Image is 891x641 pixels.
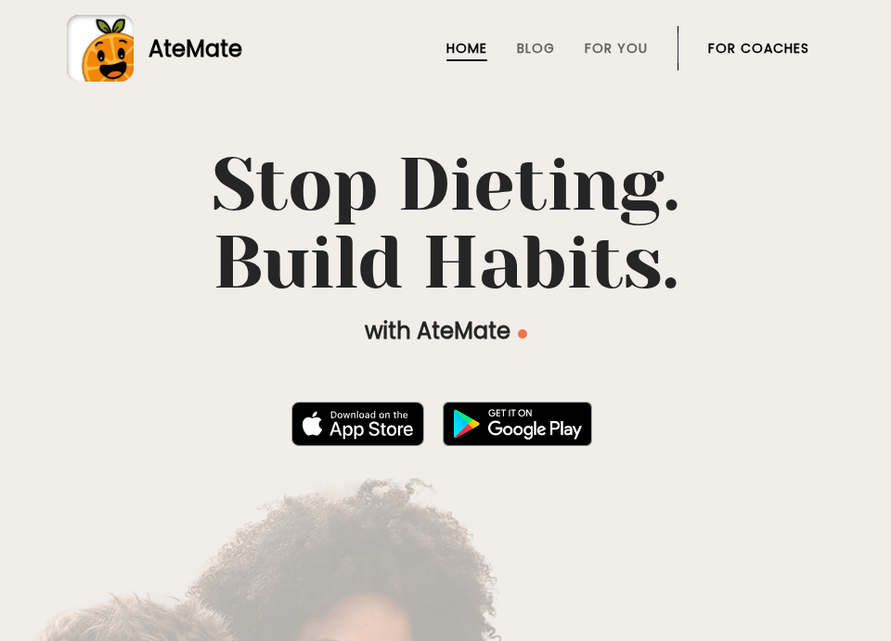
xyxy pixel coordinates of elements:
h1: Stop Dieting. Build Habits. [67,146,824,301]
p: with AteMate [67,316,824,346]
img: badge-download-apple.svg [291,402,425,446]
a: Blog [517,41,555,56]
img: badge-download-google.png [443,402,592,446]
a: AteMate [67,15,824,82]
div: AteMate [134,32,242,65]
a: Home [446,41,487,56]
a: For Coaches [708,41,809,56]
a: For You [585,41,648,56]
